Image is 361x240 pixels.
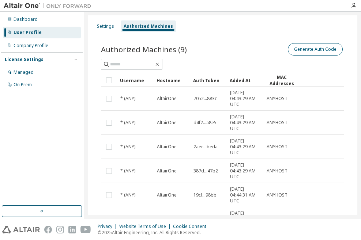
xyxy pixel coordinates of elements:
span: * (ANY) [120,192,135,198]
div: Username [120,75,151,86]
span: ANYHOST [267,192,287,198]
span: AltairOne [157,192,177,198]
div: User Profile [14,30,42,35]
span: Authorized Machines (9) [101,44,187,54]
span: * (ANY) [120,96,135,102]
div: Managed [14,69,34,75]
span: ANYHOST [267,96,287,102]
div: Auth Token [193,75,224,86]
span: [DATE] 04:43:29 AM UTC [230,114,260,132]
span: [DATE] 04:44:31 AM UTC [230,186,260,204]
button: Generate Auth Code [288,43,343,56]
img: instagram.svg [56,226,64,233]
div: Settings [97,23,114,29]
span: AltairOne [157,120,177,126]
span: 19cf...98bb [193,192,217,198]
span: d4f2...a8e5 [193,120,217,126]
div: License Settings [5,57,44,62]
span: AltairOne [157,168,177,174]
span: ANYHOST [267,168,287,174]
span: 2aec...beda [193,144,218,150]
div: Authorized Machines [124,23,173,29]
span: [DATE] 04:43:29 AM UTC [230,90,260,107]
div: Company Profile [14,43,48,49]
div: Cookie Consent [173,224,211,229]
span: ANYHOST [267,120,287,126]
div: MAC Addresses [266,74,297,87]
span: * (ANY) [120,144,135,150]
img: linkedin.svg [68,226,76,233]
div: Dashboard [14,16,38,22]
span: 7052...883c [193,96,217,102]
span: [DATE] 02:51:57 AM UTC [230,210,260,228]
div: Hostname [157,75,187,86]
span: AltairOne [157,144,177,150]
span: * (ANY) [120,168,135,174]
img: facebook.svg [44,226,52,233]
span: * (ANY) [120,120,135,126]
span: ANYHOST [267,144,287,150]
img: Altair One [4,2,95,9]
span: [DATE] 04:43:29 AM UTC [230,162,260,180]
div: On Prem [14,82,32,88]
div: Privacy [98,224,119,229]
p: © 2025 Altair Engineering, Inc. All Rights Reserved. [98,229,211,236]
span: 387d...47b2 [193,168,218,174]
img: altair_logo.svg [2,226,40,233]
div: Website Terms of Use [119,224,173,229]
span: AltairOne [157,96,177,102]
img: youtube.svg [80,226,91,233]
div: Added At [230,75,260,86]
span: [DATE] 04:43:29 AM UTC [230,138,260,156]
